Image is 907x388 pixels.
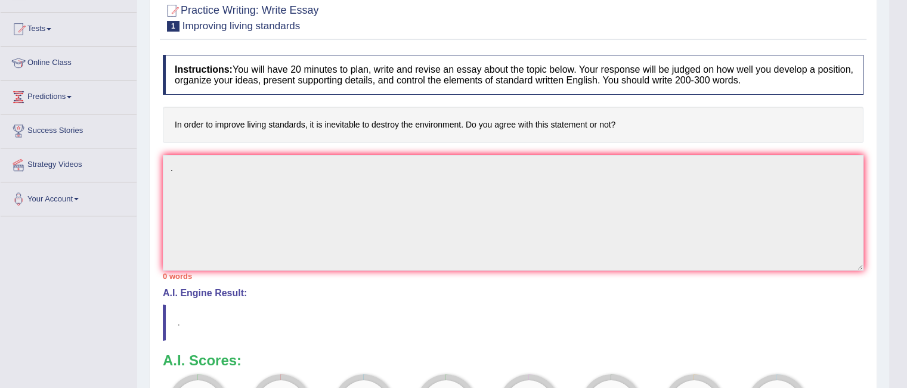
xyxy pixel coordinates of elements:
[175,64,233,75] b: Instructions:
[163,55,863,95] h4: You will have 20 minutes to plan, write and revise an essay about the topic below. Your response ...
[163,271,863,282] div: 0 words
[178,318,180,327] span: Don’t put a space before the full stop. (did you mean: .)
[167,21,179,32] span: 1
[163,2,318,32] h2: Practice Writing: Write Essay
[1,114,137,144] a: Success Stories
[1,80,137,110] a: Predictions
[1,46,137,76] a: Online Class
[1,148,137,178] a: Strategy Videos
[182,20,300,32] small: Improving living standards
[163,107,863,143] h4: In order to improve living standards, it is inevitable to destroy the environment. Do you agree w...
[1,182,137,212] a: Your Account
[163,352,242,368] b: A.I. Scores:
[163,288,863,299] h4: A.I. Engine Result:
[1,13,137,42] a: Tests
